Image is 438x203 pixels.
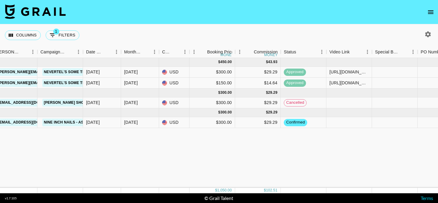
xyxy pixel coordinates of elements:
[37,46,83,58] div: Campaign (Type)
[220,110,232,115] div: 300.00
[296,48,305,56] button: Sort
[53,29,59,35] span: 1
[124,46,141,58] div: Month Due
[235,47,244,56] button: Menu
[86,69,100,75] div: 8/6/2025
[235,67,281,78] div: $29.29
[220,90,232,95] div: 300.00
[235,78,281,89] div: $14.64
[124,119,138,125] div: Oct '25
[284,69,306,75] span: approved
[284,120,307,125] span: confirmed
[220,59,232,65] div: 450.00
[42,99,120,107] a: [PERSON_NAME] Show At The Sphere
[159,46,189,58] div: Currency
[266,110,268,115] div: $
[218,90,221,95] div: $
[42,119,174,126] a: Nine Inch Nails - As Alive As You Need Me To Be Phase 2 (ex-uS)
[400,48,408,56] button: Sort
[264,188,266,193] div: $
[245,48,254,56] button: Sort
[42,79,96,87] a: Nevertel's Some Things
[103,48,112,56] button: Sort
[46,30,79,40] button: Show filters
[162,46,172,58] div: Currency
[425,6,437,18] button: open drawer
[350,48,358,56] button: Sort
[172,48,180,56] button: Sort
[159,97,189,108] div: USD
[268,59,277,65] div: 43.93
[235,97,281,108] div: $29.29
[363,47,372,56] button: Menu
[235,117,281,128] div: $29.29
[42,68,96,76] a: Nevertel's Some Things
[124,100,138,106] div: Sep '25
[124,69,138,75] div: Aug '25
[65,48,74,56] button: Sort
[5,30,41,40] button: Select columns
[421,195,433,201] a: Terms
[329,80,369,86] div: https://www.instagram.com/reel/DNQ6y22uush/?igsh=aHA1cDJueHA3dW93
[329,46,350,58] div: Video Link
[189,117,235,128] div: $300.00
[189,67,235,78] div: $300.00
[141,48,150,56] button: Sort
[372,46,418,58] div: Special Booking Type
[266,188,277,193] div: 102.51
[86,46,103,58] div: Date Created
[215,188,217,193] div: $
[266,59,268,65] div: $
[159,78,189,89] div: USD
[284,46,296,58] div: Status
[150,47,159,56] button: Menu
[121,46,159,58] div: Month Due
[266,90,268,95] div: $
[5,4,66,19] img: Grail Talent
[28,47,37,56] button: Menu
[189,78,235,89] div: $150.00
[408,47,418,56] button: Menu
[86,80,100,86] div: 8/6/2025
[221,53,234,57] div: money
[317,47,326,56] button: Menu
[217,188,232,193] div: 1,050.00
[329,69,369,75] div: https://www.tiktok.com/@sadie.brooklyn/video/7537774683618282807?_r=1&_t=ZT-8yp5PUIimZK
[180,47,189,56] button: Menu
[5,196,17,200] div: v 1.7.105
[218,59,221,65] div: $
[74,47,83,56] button: Menu
[284,80,306,86] span: approved
[254,46,278,58] div: Commission
[112,47,121,56] button: Menu
[268,90,277,95] div: 29.29
[40,46,65,58] div: Campaign (Type)
[204,195,233,201] div: © Grail Talent
[83,46,121,58] div: Date Created
[20,48,28,56] button: Sort
[375,46,400,58] div: Special Booking Type
[207,46,234,58] div: Booking Price
[124,80,138,86] div: Aug '25
[268,110,277,115] div: 29.29
[281,46,326,58] div: Status
[284,100,306,106] span: cancelled
[218,110,221,115] div: $
[189,97,235,108] div: $300.00
[86,119,100,125] div: 10/1/2025
[326,46,372,58] div: Video Link
[189,47,199,56] button: Menu
[199,48,207,56] button: Sort
[159,67,189,78] div: USD
[264,53,278,57] div: money
[86,100,100,106] div: 9/25/2025
[159,117,189,128] div: USD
